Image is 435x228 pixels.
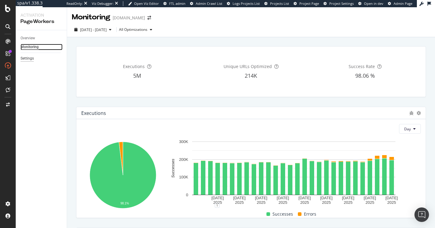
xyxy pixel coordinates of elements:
[388,1,412,6] a: Admin Page
[215,203,220,208] div: 1
[21,35,63,41] a: Overview
[224,64,272,69] span: Unique URLs Optimized
[211,196,224,200] text: [DATE]
[394,1,412,6] span: Admin Page
[66,1,83,6] div: ReadOnly:
[113,15,145,21] div: [DOMAIN_NAME]
[235,200,244,205] text: 2025
[92,1,114,6] div: Viz Debugger:
[264,1,289,6] a: Projects List
[163,1,185,6] a: FTL admin
[299,1,319,6] span: Project Page
[179,139,188,144] text: 300K
[233,1,260,6] span: Logs Projects List
[133,72,141,79] span: 5M
[364,196,376,200] text: [DATE]
[300,200,309,205] text: 2025
[358,1,383,6] a: Open in dev
[355,72,375,79] span: 98.06 %
[134,1,159,6] span: Open Viz Editor
[21,18,62,25] div: PageWorkers
[128,1,159,6] a: Open Viz Editor
[294,1,319,6] a: Project Page
[186,193,188,197] text: 0
[179,157,188,162] text: 200K
[81,138,164,213] svg: A chart.
[364,1,383,6] span: Open in dev
[245,72,257,79] span: 214K
[349,64,375,69] span: Success Rate
[329,1,354,6] span: Project Settings
[21,55,34,62] div: Settings
[270,1,289,6] span: Projects List
[304,210,316,218] span: Errors
[320,196,333,200] text: [DATE]
[196,1,222,6] span: Admin Crawl List
[272,210,293,218] span: Successes
[414,207,429,222] div: Open Intercom Messenger
[324,1,354,6] a: Project Settings
[279,200,287,205] text: 2025
[21,44,39,50] div: Monitoring
[119,25,155,34] button: All Optimizations
[387,200,396,205] text: 2025
[167,138,421,205] svg: A chart.
[72,12,110,22] div: Monitoring
[227,1,260,6] a: Logs Projects List
[322,200,331,205] text: 2025
[147,16,151,20] div: arrow-right-arrow-left
[399,124,421,134] button: Day
[409,111,414,115] div: bug
[213,200,222,205] text: 2025
[366,200,374,205] text: 2025
[344,200,353,205] text: 2025
[119,28,147,31] div: All Optimizations
[179,175,188,180] text: 100K
[171,159,175,178] text: Successes
[255,196,267,200] text: [DATE]
[81,110,106,116] div: Executions
[21,35,35,41] div: Overview
[21,12,62,18] div: Activation
[342,196,354,200] text: [DATE]
[404,126,411,132] span: Day
[385,196,398,200] text: [DATE]
[72,25,114,34] button: [DATE] - [DATE]
[80,27,107,32] span: [DATE] - [DATE]
[121,202,129,205] text: 98.1%
[21,55,63,62] a: Settings
[169,1,185,6] span: FTL admin
[233,196,246,200] text: [DATE]
[123,64,145,69] span: Executions
[257,200,266,205] text: 2025
[277,196,289,200] text: [DATE]
[298,196,311,200] text: [DATE]
[21,44,63,50] a: Monitoring
[190,1,222,6] a: Admin Crawl List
